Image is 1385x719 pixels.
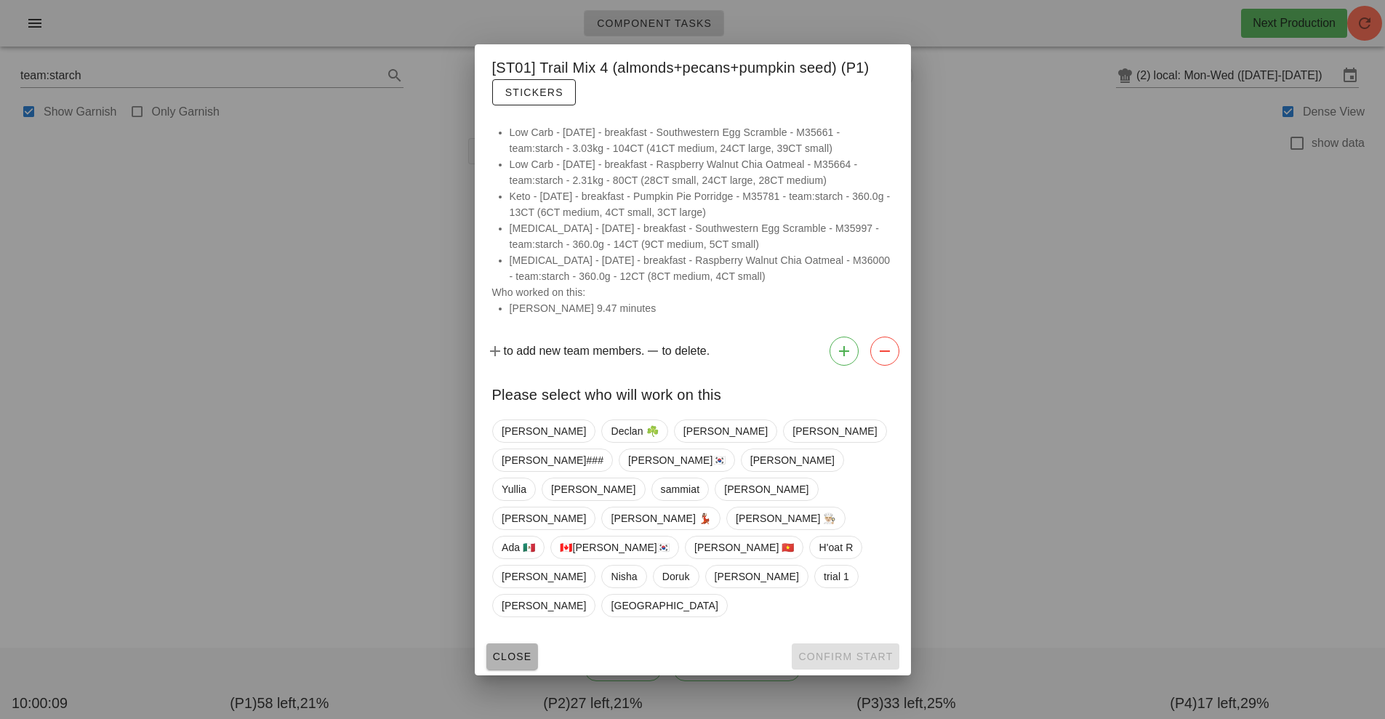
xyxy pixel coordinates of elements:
span: [PERSON_NAME] [502,566,586,587]
span: [PERSON_NAME] [502,595,586,616]
li: Low Carb - [DATE] - breakfast - Raspberry Walnut Chia Oatmeal - M35664 - team:starch - 2.31kg - 8... [510,156,894,188]
span: [PERSON_NAME] [502,420,586,442]
li: [MEDICAL_DATA] - [DATE] - breakfast - Raspberry Walnut Chia Oatmeal - M36000 - team:starch - 360.... [510,252,894,284]
span: [PERSON_NAME] 💃🏽 [611,507,711,529]
span: Declan ☘️ [611,420,658,442]
span: Yullia [502,478,526,500]
span: H'oat R [819,537,853,558]
span: [PERSON_NAME] [683,420,767,442]
span: [PERSON_NAME]### [502,449,603,471]
span: Ada 🇲🇽 [502,537,535,558]
span: Close [492,651,532,662]
span: trial 1 [824,566,849,587]
span: sammiat [660,478,699,500]
div: [ST01] Trail Mix 4 (almonds+pecans+pumpkin seed) (P1) [475,44,911,113]
span: [PERSON_NAME] 🇻🇳 [694,537,794,558]
li: Low Carb - [DATE] - breakfast - Southwestern Egg Scramble - M35661 - team:starch - 3.03kg - 104CT... [510,124,894,156]
span: [PERSON_NAME] [502,507,586,529]
span: Nisha [611,566,637,587]
div: to add new team members. to delete. [475,331,911,371]
li: Keto - [DATE] - breakfast - Pumpkin Pie Porridge - M35781 - team:starch - 360.0g - 13CT (6CT medi... [510,188,894,220]
div: Please select who will work on this [475,371,911,414]
span: 🇨🇦[PERSON_NAME]🇰🇷 [560,537,670,558]
span: [PERSON_NAME]🇰🇷 [628,449,726,471]
span: Doruk [662,566,689,587]
span: [PERSON_NAME] [792,420,877,442]
div: Who worked on this: [475,124,911,331]
span: [PERSON_NAME] [724,478,808,500]
button: Stickers [492,79,576,105]
span: [PERSON_NAME] [750,449,834,471]
span: [PERSON_NAME] [551,478,635,500]
span: [PERSON_NAME] [714,566,798,587]
span: Stickers [505,87,563,98]
span: [PERSON_NAME] 👨🏼‍🍳 [735,507,835,529]
span: [GEOGRAPHIC_DATA] [611,595,718,616]
li: [PERSON_NAME] 9.47 minutes [510,300,894,316]
button: Close [486,643,538,670]
li: [MEDICAL_DATA] - [DATE] - breakfast - Southwestern Egg Scramble - M35997 - team:starch - 360.0g -... [510,220,894,252]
